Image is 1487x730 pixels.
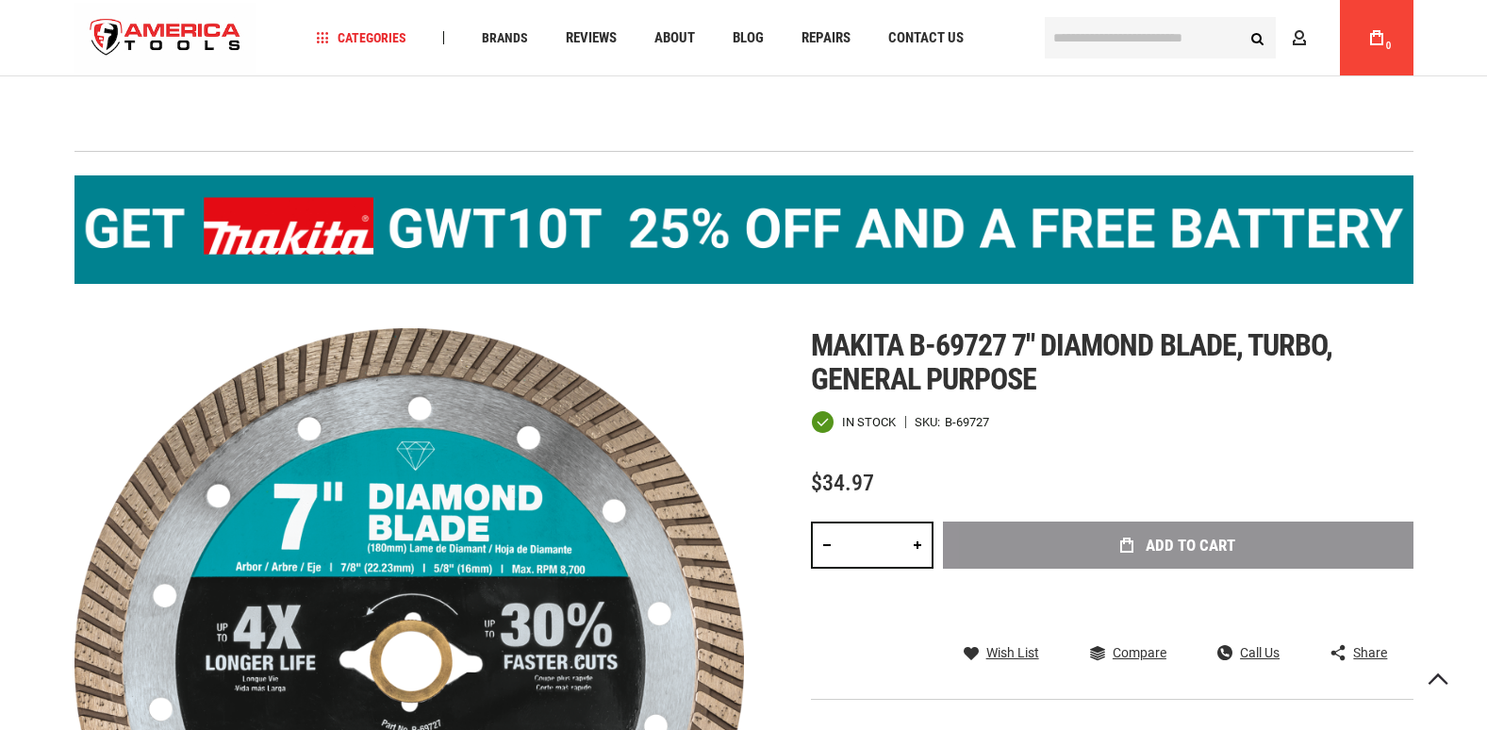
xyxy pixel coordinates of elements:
span: Reviews [566,31,617,45]
a: Categories [307,25,415,51]
a: Contact Us [880,25,972,51]
span: Compare [1113,646,1166,659]
div: Availability [811,410,896,434]
a: store logo [74,3,257,74]
span: Blog [733,31,764,45]
span: Brands [482,31,528,44]
img: America Tools [74,3,257,74]
span: Contact Us [888,31,964,45]
a: Compare [1090,644,1166,661]
a: Blog [724,25,772,51]
a: Repairs [793,25,859,51]
span: Categories [316,31,406,44]
a: About [646,25,703,51]
a: Wish List [964,644,1039,661]
strong: SKU [915,416,945,428]
span: Makita b-69727 7" diamond blade, turbo, general purpose [811,327,1333,397]
img: BOGO: Buy the Makita® XGT IMpact Wrench (GWT10T), get the BL4040 4ah Battery FREE! [74,175,1413,284]
span: Share [1353,646,1387,659]
button: Search [1240,20,1276,56]
span: 0 [1386,41,1392,51]
a: Reviews [557,25,625,51]
span: In stock [842,416,896,428]
div: B-69727 [945,416,989,428]
a: Brands [473,25,537,51]
span: Call Us [1240,646,1280,659]
span: About [654,31,695,45]
span: Repairs [801,31,851,45]
a: Call Us [1217,644,1280,661]
span: Wish List [986,646,1039,659]
span: $34.97 [811,470,874,496]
